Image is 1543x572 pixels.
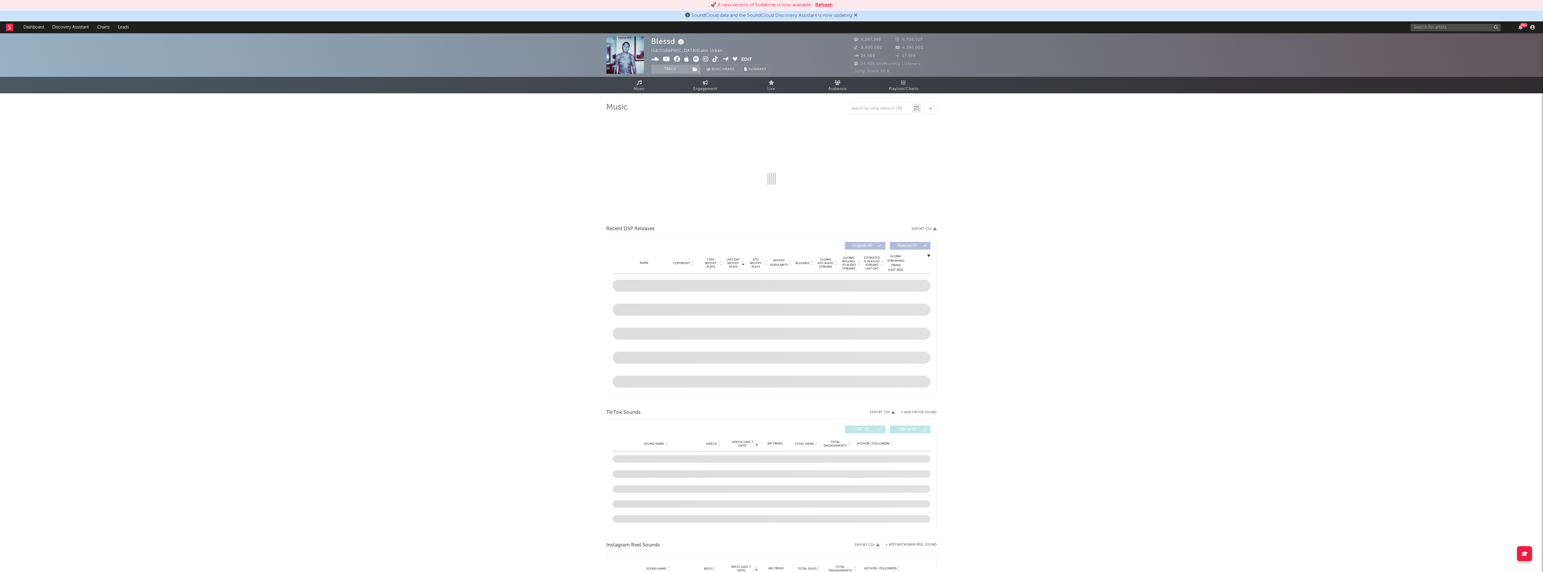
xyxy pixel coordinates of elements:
[886,543,937,546] button: + Add Instagram Reel Sound
[854,69,890,73] span: Jump Score: 80.6
[725,258,741,269] span: Last Day Spotify Plays
[854,38,882,42] span: 8,297,346
[912,227,937,231] button: Export CSV
[849,106,912,111] input: Search by song name or URL
[845,426,885,433] button: UGC(0)
[673,261,690,265] span: Copyright
[895,46,923,50] span: 4,390,000
[798,567,816,570] span: Total Plays
[887,254,905,272] div: Global Streaming Trend (Last 60D)
[694,86,718,93] span: Engagement
[901,411,937,414] button: + Add TikTok Sound
[864,567,897,570] span: Author / Followers
[895,411,937,414] button: + Add TikTok Sound
[849,244,876,248] span: Originals ( 0 )
[854,13,858,18] span: Dismiss
[889,86,919,93] span: Playlists/Charts
[646,567,667,570] span: Sound Name
[870,411,895,414] button: Export CSV
[880,543,937,546] div: + Add Instagram Reel Sound
[864,256,880,270] span: Estimated % Playlist Streams Last Day
[890,426,931,433] button: Official(0)
[871,77,937,93] a: Playlists/Charts
[895,54,916,58] span: 17,594
[805,77,871,93] a: Audience
[114,21,133,33] a: Leads
[706,442,717,446] span: Videos
[770,258,788,267] span: Spotify Popularity
[768,86,776,93] span: Live
[692,13,852,18] span: SoundCloud data and the SoundCloud Discovery Assistant is now updating
[673,77,739,93] a: Engagement
[19,21,48,33] a: Dashboard
[854,62,921,66] span: 24,439,560 Monthly Listeners
[652,47,730,55] div: [GEOGRAPHIC_DATA] | Latin Urban
[606,542,660,549] span: Instagram Reel Sounds
[895,38,922,42] span: 6,708,017
[730,440,755,447] span: Videos (last 7 days)
[890,242,931,250] button: Features(0)
[1520,23,1528,27] div: 99 +
[741,65,770,74] button: Summary
[854,46,882,50] span: 9,000,000
[796,261,810,265] span: Released
[815,2,833,9] button: Refresh
[857,442,889,446] span: Author / Followers
[761,441,789,446] div: 6M Trend
[849,428,876,431] span: UGC ( 0 )
[704,567,712,570] span: Reels
[1411,24,1501,31] input: Search for artists
[894,244,922,248] span: Features ( 0 )
[894,428,922,431] span: Official ( 0 )
[606,77,673,93] a: Music
[748,258,764,269] span: ATD Spotify Plays
[741,56,752,64] button: Edit
[841,256,857,270] span: Global Rolling 7D Audio Streams
[644,442,664,446] span: Sound Name
[48,21,93,33] a: Discovery Assistant
[703,258,719,269] span: 7 Day Spotify Plays
[845,242,885,250] button: Originals(0)
[739,77,805,93] a: Live
[712,66,735,73] span: Benchmark
[854,54,876,58] span: 24,960
[704,65,738,74] a: Benchmark
[823,440,847,447] span: Total Engagements
[795,442,814,446] span: Total Views
[93,21,114,33] a: Charts
[710,2,812,9] div: 🚀 A new version of Sodatone is now available.
[761,566,791,571] div: 6M Trend
[652,36,686,46] div: Blessd
[652,65,689,74] button: Track
[625,261,664,265] div: Name
[749,68,767,71] span: Summary
[634,86,645,93] span: Music
[606,225,655,233] span: Recent DSP Releases
[1518,25,1523,30] button: 99+
[828,86,847,93] span: Audience
[606,409,641,416] span: TikTok Sounds
[855,543,880,547] button: Export CSV
[818,258,834,269] span: Global ATD Audio Streams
